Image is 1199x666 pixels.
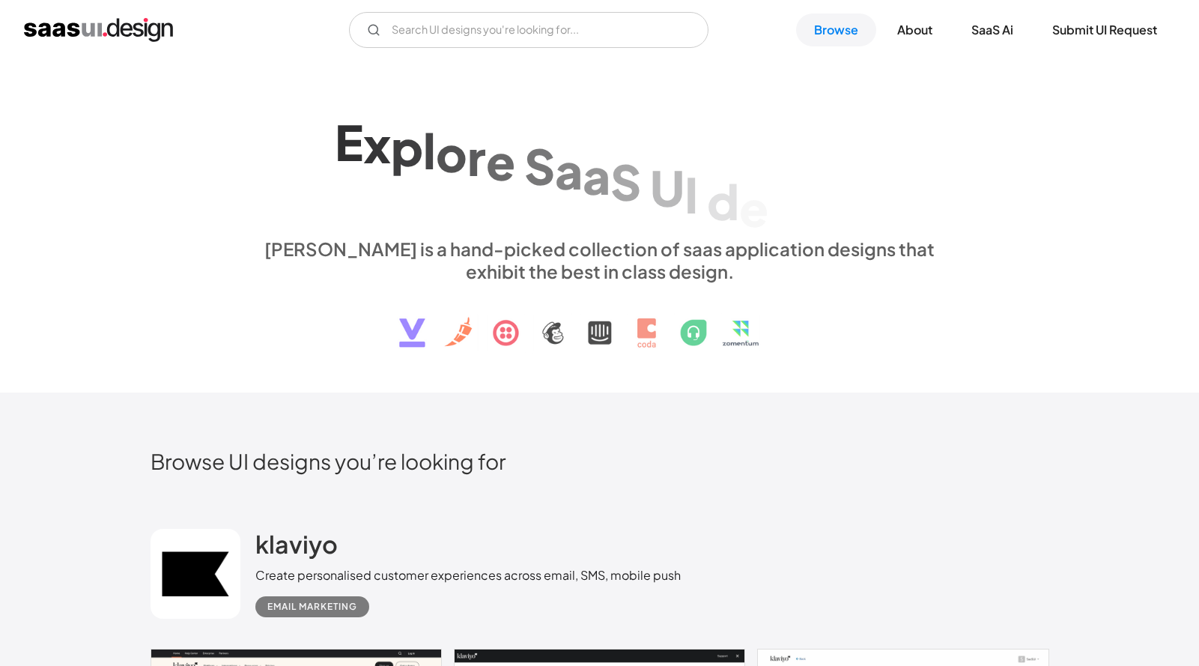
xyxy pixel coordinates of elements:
[255,107,944,222] h1: Explore SaaS UI design patterns & interactions.
[796,13,876,46] a: Browse
[650,159,685,217] div: U
[335,113,363,171] div: E
[349,12,708,48] input: Search UI designs you're looking for...
[24,18,173,42] a: home
[255,529,338,566] a: klaviyo
[423,121,436,179] div: l
[583,147,610,205] div: a
[373,282,827,360] img: text, icon, saas logo
[486,133,515,190] div: e
[610,153,641,211] div: S
[255,237,944,282] div: [PERSON_NAME] is a hand-picked collection of saas application designs that exhibit the best in cl...
[707,172,739,230] div: d
[879,13,950,46] a: About
[436,124,467,182] div: o
[524,137,555,195] div: S
[391,118,423,176] div: p
[467,128,486,186] div: r
[739,179,768,237] div: e
[151,448,1049,474] h2: Browse UI designs you’re looking for
[349,12,708,48] form: Email Form
[255,566,681,584] div: Create personalised customer experiences across email, SMS, mobile push
[363,115,391,173] div: x
[685,166,698,223] div: I
[555,142,583,199] div: a
[953,13,1031,46] a: SaaS Ai
[267,598,357,616] div: Email Marketing
[1034,13,1175,46] a: Submit UI Request
[255,529,338,559] h2: klaviyo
